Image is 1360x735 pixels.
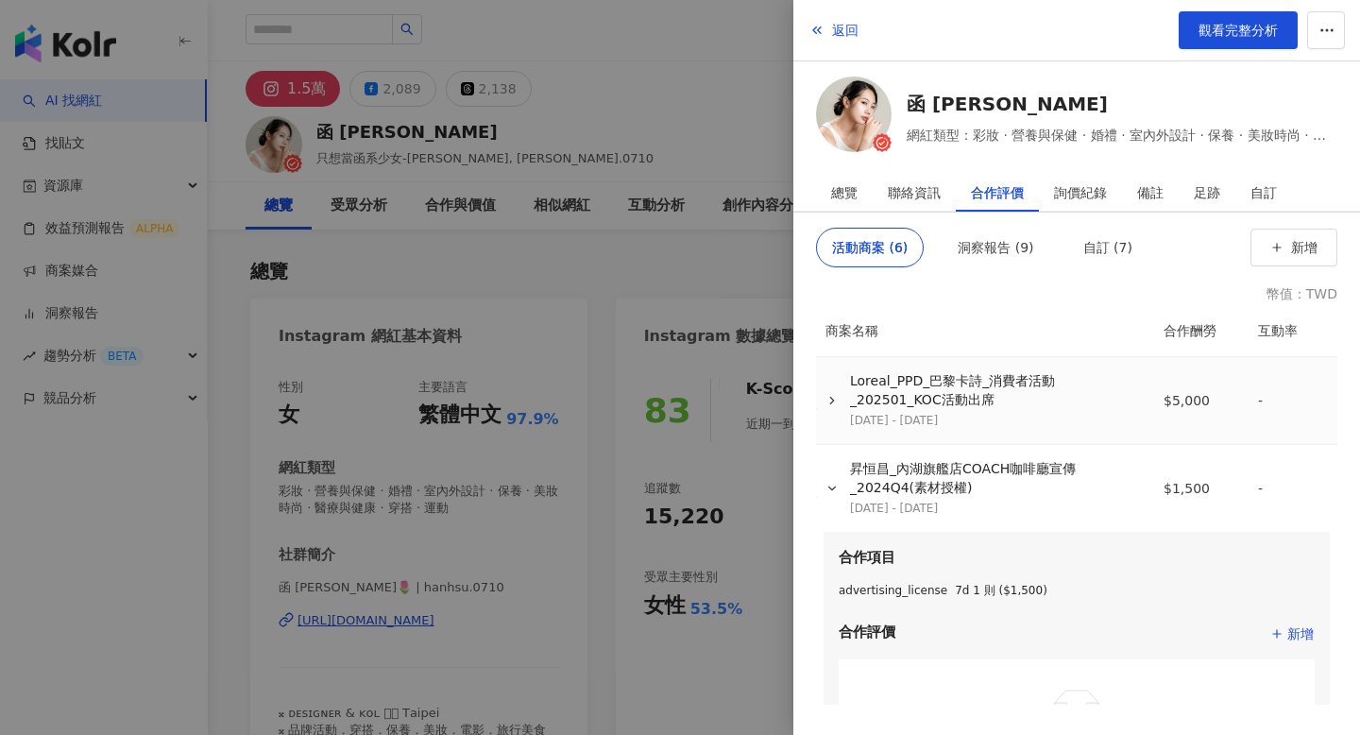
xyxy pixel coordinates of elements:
[1148,305,1243,357] th: 合作酬勞
[832,23,858,38] span: 返回
[955,583,1047,599] div: 7d 1 則 ($1,500)
[1287,623,1314,645] span: 新增
[1291,240,1317,255] span: 新增
[816,77,892,159] a: KOL Avatar
[1083,229,1132,266] div: 自訂 (7)
[808,11,859,49] button: 返回
[832,229,908,266] div: 活動商案 (6)
[1194,174,1220,212] div: 足跡
[839,622,895,644] div: 合作評價
[850,413,1141,429] div: [DATE] - [DATE]
[850,501,1141,517] div: [DATE] - [DATE]
[1054,174,1107,212] div: 詢價紀錄
[839,547,1315,568] div: 合作項目
[1258,390,1322,411] div: -
[958,229,1033,266] div: 洞察報告 (9)
[1258,478,1322,499] div: -
[1250,174,1277,212] div: 自訂
[1179,11,1298,49] a: 觀看完整分析
[816,496,818,498] button: Collapse row
[1148,444,1243,531] td: $1,500
[816,408,818,410] button: Expand row
[1243,305,1337,357] th: 互動率
[839,584,947,597] div: advertising_license
[816,77,892,152] img: KOL Avatar
[850,460,1141,497] div: 昇恒昌_內湖旗艦店COACH咖啡廳宣傳_2024Q4(素材授權)
[1198,23,1278,38] span: 觀看完整分析
[1269,622,1315,644] button: 新增
[1137,174,1164,212] div: 備註
[816,282,1337,305] div: 幣值：TWD
[971,174,1024,212] div: 合作評價
[907,91,1337,117] a: 函 [PERSON_NAME]
[831,174,858,212] div: 總覽
[850,372,1141,409] div: Loreal_PPD_巴黎卡詩_消費者活動_202501_KOC活動出席
[907,125,1337,145] span: 網紅類型：彩妝 · 營養與保健 · 婚禮 · 室內外設計 · 保養 · 美妝時尚 · 醫療與健康 · 穿搭 · 運動
[1148,357,1243,445] td: $5,000
[1250,229,1337,266] button: 新增
[818,305,1148,357] th: 商案名稱
[888,174,941,212] div: 聯絡資訊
